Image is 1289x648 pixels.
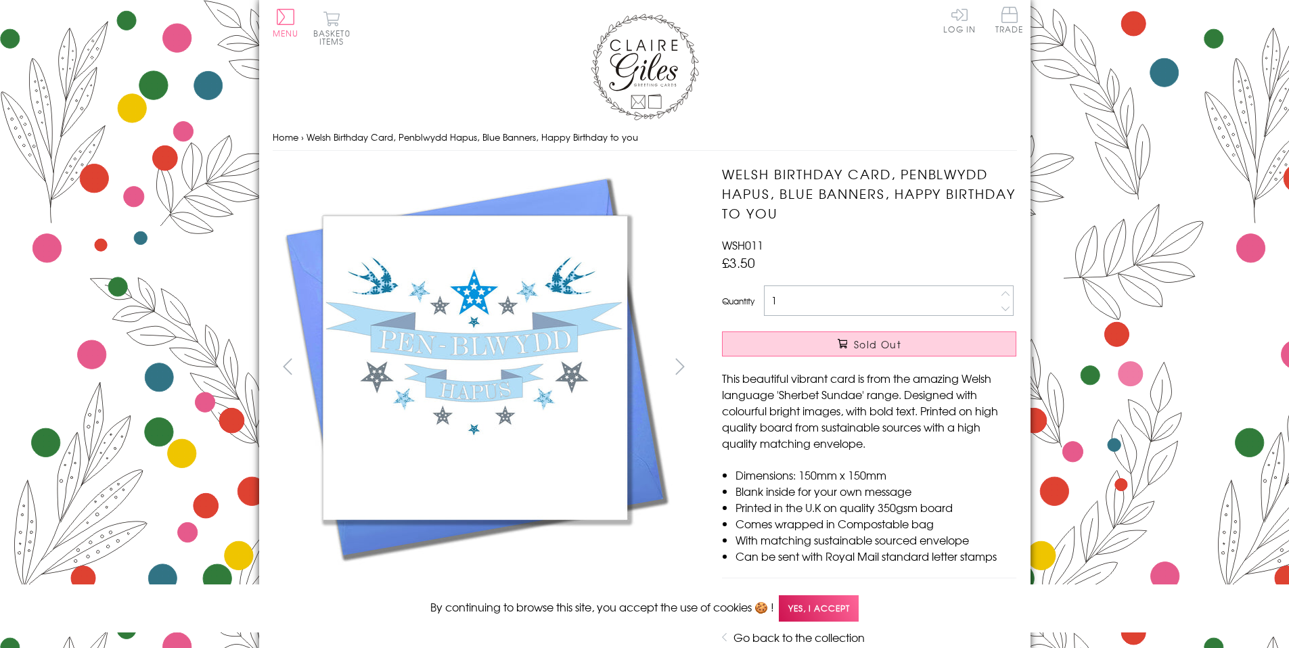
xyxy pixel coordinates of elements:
[736,532,1016,548] li: With matching sustainable sourced envelope
[722,253,755,272] span: £3.50
[995,7,1024,36] a: Trade
[995,7,1024,33] span: Trade
[273,124,1017,152] nav: breadcrumbs
[273,351,303,381] button: prev
[722,370,1016,451] p: This beautiful vibrant card is from the amazing Welsh language 'Sherbet Sundae' range. Designed w...
[943,7,976,33] a: Log In
[722,295,754,307] label: Quantity
[273,27,299,39] span: Menu
[301,131,304,143] span: ›
[736,515,1016,532] li: Comes wrapped in Compostable bag
[591,14,699,120] img: Claire Giles Greetings Cards
[736,499,1016,515] li: Printed in the U.K on quality 350gsm board
[273,9,299,37] button: Menu
[722,237,763,253] span: WSH011
[736,467,1016,483] li: Dimensions: 150mm x 150mm
[779,595,859,622] span: Yes, I accept
[319,27,350,47] span: 0 items
[313,11,350,45] button: Basket0 items
[736,548,1016,564] li: Can be sent with Royal Mail standard letter stamps
[722,164,1016,223] h1: Welsh Birthday Card, Penblwydd Hapus, Blue Banners, Happy Birthday to you
[664,351,695,381] button: next
[854,338,901,351] span: Sold Out
[736,483,1016,499] li: Blank inside for your own message
[733,629,865,645] a: Go back to the collection
[273,164,679,570] img: Welsh Birthday Card, Penblwydd Hapus, Blue Banners, Happy Birthday to you
[273,131,298,143] a: Home
[722,331,1016,356] button: Sold Out
[307,131,638,143] span: Welsh Birthday Card, Penblwydd Hapus, Blue Banners, Happy Birthday to you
